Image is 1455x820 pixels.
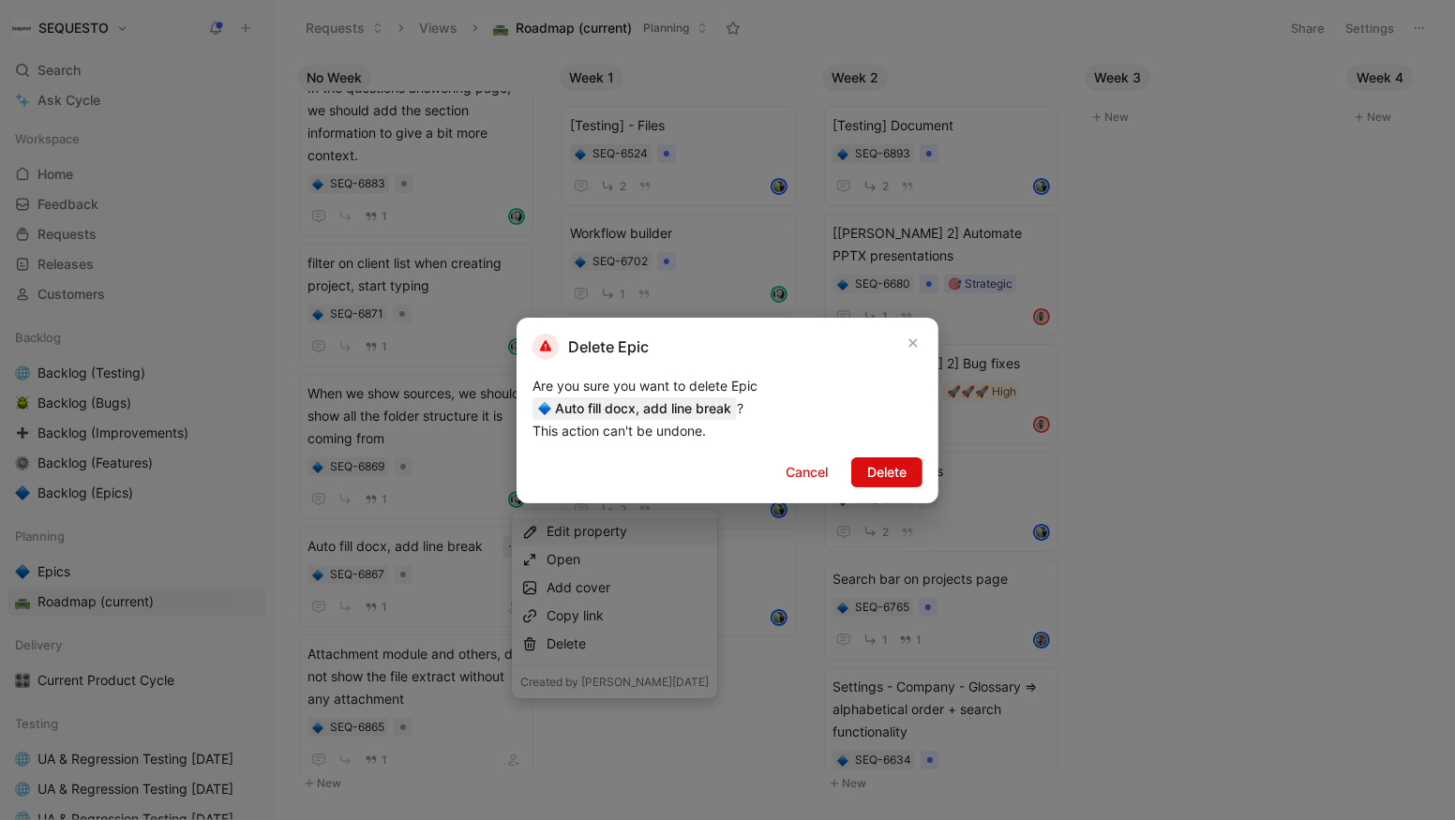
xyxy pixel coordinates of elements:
span: Delete [867,461,907,484]
span: Auto fill docx, add line break [532,397,737,420]
span: Cancel [786,461,828,484]
h2: Delete Epic [532,334,649,360]
button: Delete [851,457,922,487]
div: Are you sure you want to delete Epic ? This action can't be undone. [532,375,922,442]
button: Cancel [770,457,844,487]
img: 🔷 [538,402,551,415]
